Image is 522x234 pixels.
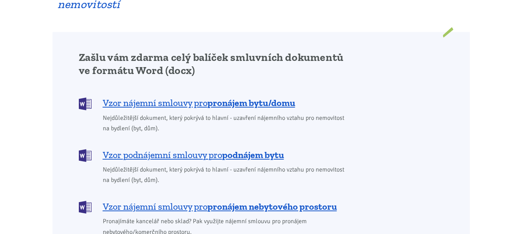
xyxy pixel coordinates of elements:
b: pronájem bytu/domu [207,97,295,108]
span: Vzor nájemní smlouvy pro [103,200,337,213]
a: Vzor podnájemní smlouvy propodnájem bytu [79,148,350,161]
b: podnájem bytu [222,149,284,160]
a: Vzor nájemní smlouvy propronájem nebytového prostoru [79,200,350,213]
b: pronájem nebytového prostoru [207,201,337,212]
span: Nejdůležitější dokument, který pokrývá to hlavní - uzavření nájemního vztahu pro nemovitost na by... [103,113,350,134]
span: Vzor nájemní smlouvy pro [103,97,295,109]
span: Vzor podnájemní smlouvy pro [103,149,284,161]
h2: Zašlu vám zdarma celý balíček smluvních dokumentů ve formátu Word (docx) [79,51,350,77]
img: DOCX (Word) [79,98,92,110]
span: Nejdůležitější dokument, který pokrývá to hlavní - uzavření nájemního vztahu pro nemovitost na by... [103,165,350,185]
a: Vzor nájemní smlouvy propronájem bytu/domu [79,97,350,109]
img: DOCX (Word) [79,201,92,214]
img: DOCX (Word) [79,149,92,162]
